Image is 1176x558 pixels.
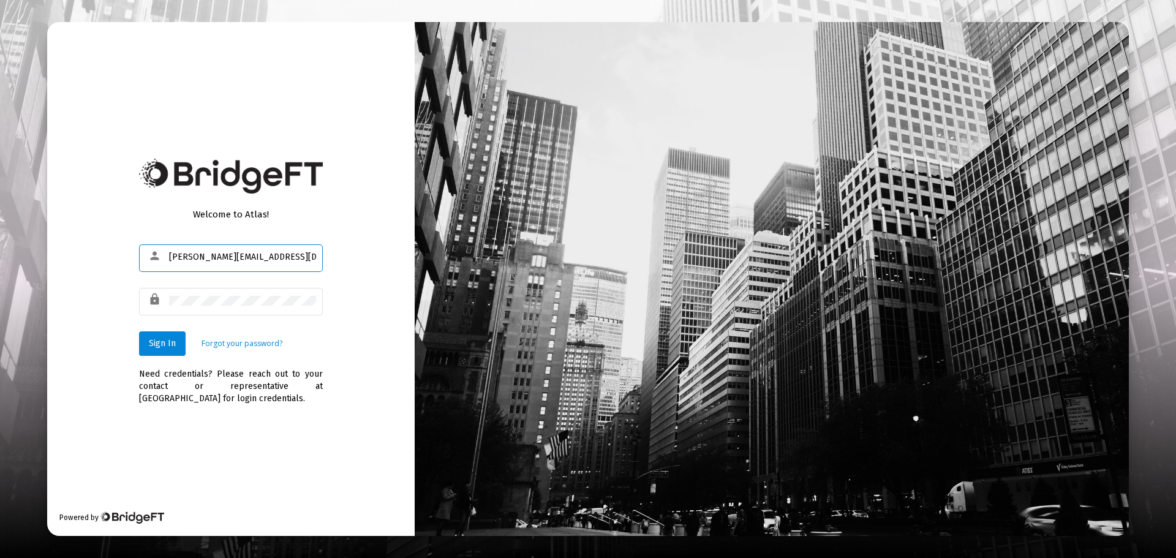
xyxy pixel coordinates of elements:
button: Sign In [139,331,186,356]
div: Welcome to Atlas! [139,208,323,221]
div: Powered by [59,511,164,524]
a: Forgot your password? [202,337,282,350]
span: Sign In [149,338,176,349]
img: Bridge Financial Technology Logo [139,159,323,194]
mat-icon: person [148,249,163,263]
input: Email or Username [169,252,316,262]
mat-icon: lock [148,292,163,307]
img: Bridge Financial Technology Logo [100,511,164,524]
div: Need credentials? Please reach out to your contact or representative at [GEOGRAPHIC_DATA] for log... [139,356,323,405]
